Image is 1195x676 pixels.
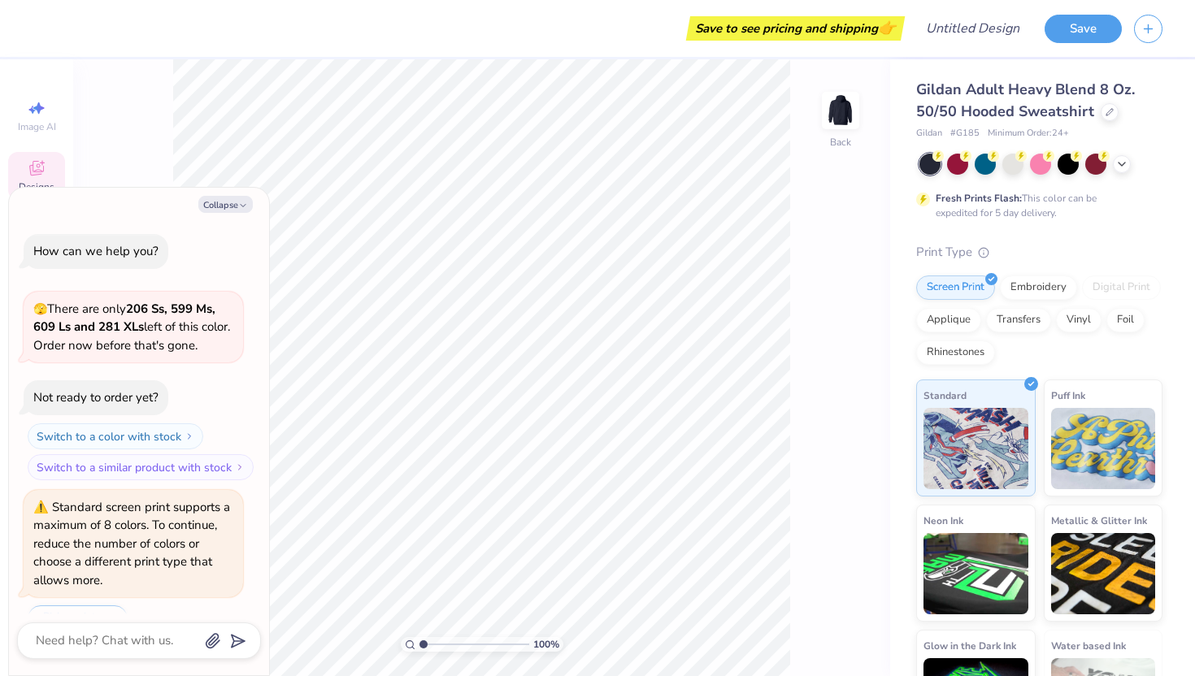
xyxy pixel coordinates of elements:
[936,191,1136,220] div: This color can be expedited for 5 day delivery.
[33,243,159,259] div: How can we help you?
[1051,533,1156,614] img: Metallic & Glitter Ink
[830,135,851,149] div: Back
[1051,637,1126,654] span: Water based Ink
[923,512,963,529] span: Neon Ink
[19,180,54,193] span: Designs
[235,462,245,472] img: Switch to a similar product with stock
[824,94,857,127] img: Back
[916,275,995,300] div: Screen Print
[1056,308,1102,332] div: Vinyl
[1045,15,1122,43] button: Save
[33,301,47,317] span: 🫣
[1051,387,1085,404] span: Puff Ink
[533,637,559,652] span: 100 %
[33,389,159,405] div: Not ready to order yet?
[185,431,194,441] img: Switch to a color with stock
[950,127,980,141] span: # G185
[28,423,203,449] button: Switch to a color with stock
[33,499,230,588] div: Standard screen print supports a maximum of 8 colors. To continue, reduce the number of colors or...
[18,120,56,133] span: Image AI
[988,127,1069,141] span: Minimum Order: 24 +
[1000,275,1077,300] div: Embroidery
[916,308,981,332] div: Applique
[923,408,1028,489] img: Standard
[916,127,942,141] span: Gildan
[916,243,1162,262] div: Print Type
[33,301,230,353] span: There are only left of this color. Order now before that's gone.
[1082,275,1161,300] div: Digital Print
[923,533,1028,614] img: Neon Ink
[936,192,1022,205] strong: Fresh Prints Flash:
[913,12,1032,45] input: Untitled Design
[986,308,1051,332] div: Transfers
[28,605,128,641] button: Pick a print type
[1051,512,1147,529] span: Metallic & Glitter Ink
[28,454,254,480] button: Switch to a similar product with stock
[878,18,896,37] span: 👉
[1051,408,1156,489] img: Puff Ink
[923,637,1016,654] span: Glow in the Dark Ink
[198,196,253,213] button: Collapse
[690,16,901,41] div: Save to see pricing and shipping
[923,387,967,404] span: Standard
[1106,308,1145,332] div: Foil
[916,340,995,365] div: Rhinestones
[916,80,1135,121] span: Gildan Adult Heavy Blend 8 Oz. 50/50 Hooded Sweatshirt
